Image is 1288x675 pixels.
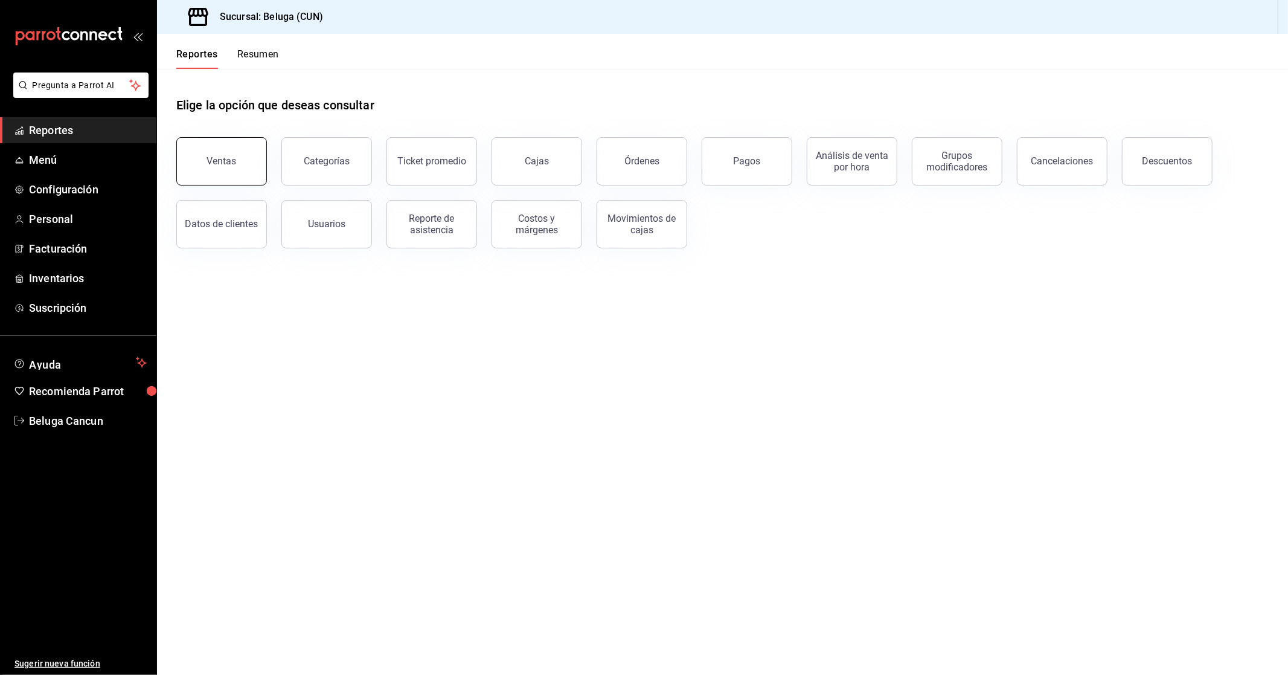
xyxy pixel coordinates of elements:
[33,79,130,92] span: Pregunta a Parrot AI
[29,211,147,227] span: Personal
[597,200,687,248] button: Movimientos de cajas
[29,122,147,138] span: Reportes
[29,181,147,198] span: Configuración
[604,213,679,236] div: Movimientos de cajas
[207,155,237,167] div: Ventas
[394,213,469,236] div: Reporte de asistencia
[525,155,549,167] div: Cajas
[176,200,267,248] button: Datos de clientes
[912,137,1002,186] button: Grupos modificadores
[499,213,574,236] div: Costos y márgenes
[624,155,659,167] div: Órdenes
[397,155,466,167] div: Ticket promedio
[1017,137,1107,186] button: Cancelaciones
[29,241,147,257] span: Facturación
[237,48,279,69] button: Resumen
[304,155,350,167] div: Categorías
[702,137,792,186] button: Pagos
[29,270,147,286] span: Inventarios
[308,218,345,230] div: Usuarios
[1122,137,1213,186] button: Descuentos
[29,355,131,370] span: Ayuda
[29,300,147,316] span: Suscripción
[29,413,147,429] span: Beluga Cancun
[29,383,147,399] span: Recomienda Parrot
[14,657,147,670] span: Sugerir nueva función
[386,137,477,186] button: Ticket promedio
[133,31,143,41] button: open_drawer_menu
[734,155,761,167] div: Pagos
[492,137,582,186] button: Cajas
[920,150,995,173] div: Grupos modificadores
[386,200,477,248] button: Reporte de asistencia
[807,137,897,186] button: Análisis de venta por hora
[176,137,267,186] button: Ventas
[815,150,889,173] div: Análisis de venta por hora
[597,137,687,186] button: Órdenes
[281,200,372,248] button: Usuarios
[8,88,149,100] a: Pregunta a Parrot AI
[281,137,372,186] button: Categorías
[176,96,374,114] h1: Elige la opción que deseas consultar
[492,200,582,248] button: Costos y márgenes
[13,73,149,98] button: Pregunta a Parrot AI
[176,48,218,69] button: Reportes
[1031,155,1094,167] div: Cancelaciones
[185,218,258,230] div: Datos de clientes
[29,152,147,168] span: Menú
[1142,155,1193,167] div: Descuentos
[176,48,279,69] div: navigation tabs
[210,10,323,24] h3: Sucursal: Beluga (CUN)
